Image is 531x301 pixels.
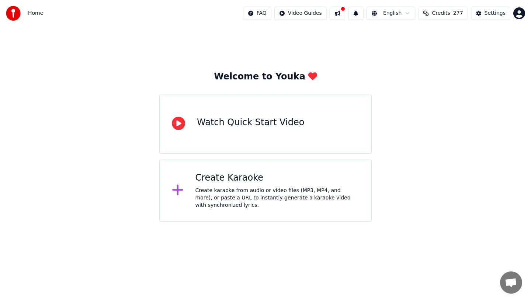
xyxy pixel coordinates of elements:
div: Watch Quick Start Video [197,117,304,129]
div: Settings [485,10,506,17]
button: Video Guides [274,7,327,20]
img: youka [6,6,21,21]
div: Create karaoke from audio or video files (MP3, MP4, and more), or paste a URL to instantly genera... [195,187,360,209]
span: Credits [432,10,450,17]
span: Home [28,10,43,17]
div: Welcome to Youka [214,71,317,83]
span: 277 [453,10,463,17]
nav: breadcrumb [28,10,43,17]
button: FAQ [243,7,271,20]
button: Settings [471,7,510,20]
a: Open chat [500,271,522,294]
div: Create Karaoke [195,172,360,184]
button: Credits277 [418,7,468,20]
